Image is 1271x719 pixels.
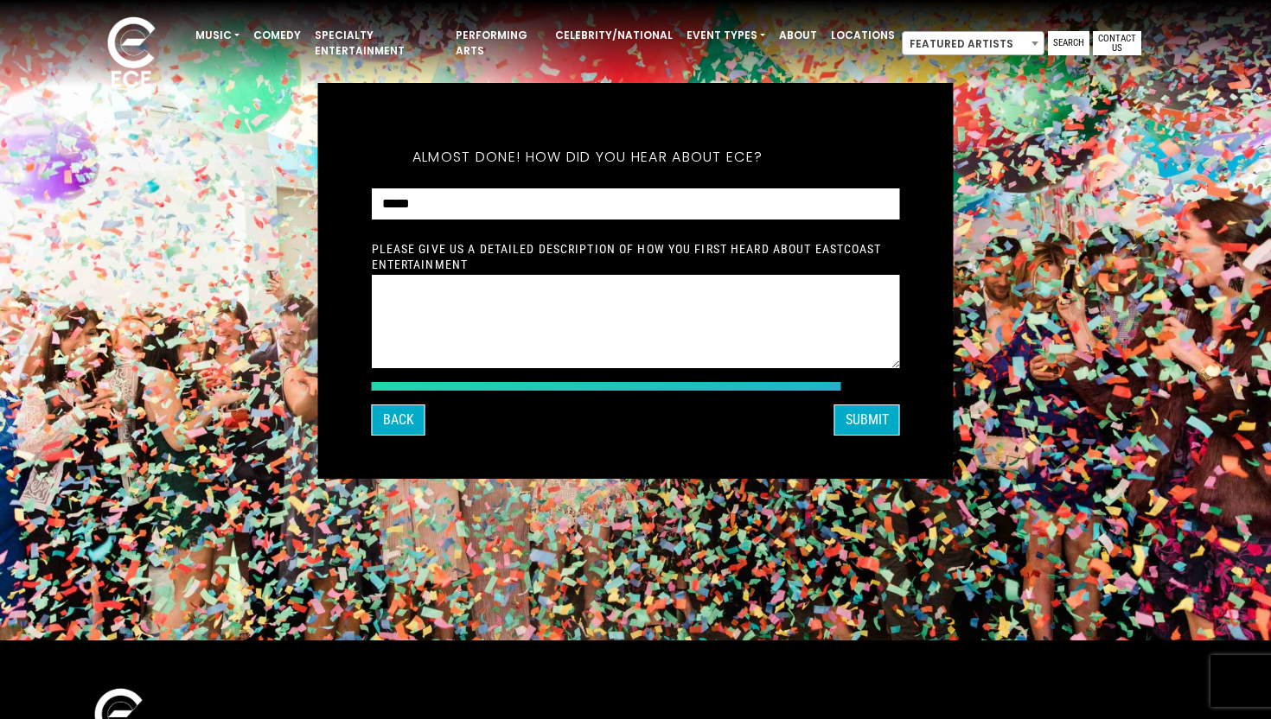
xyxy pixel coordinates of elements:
[308,21,449,66] a: Specialty Entertainment
[88,12,175,96] img: ece_new_logo_whitev2-1.png
[188,21,246,50] a: Music
[903,32,1044,56] span: Featured Artists
[834,404,900,436] button: SUBMIT
[680,21,772,50] a: Event Types
[372,188,900,220] select: How did you hear about ECE
[372,126,804,188] h5: Almost done! How did you hear about ECE?
[246,21,308,50] a: Comedy
[372,241,900,272] label: Please give us a detailed description of how you first heard about EastCoast Entertainment
[824,21,902,50] a: Locations
[372,404,425,436] button: Back
[548,21,680,50] a: Celebrity/National
[1093,31,1141,55] a: Contact Us
[1048,31,1089,55] a: Search
[449,21,548,66] a: Performing Arts
[902,31,1044,55] span: Featured Artists
[772,21,824,50] a: About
